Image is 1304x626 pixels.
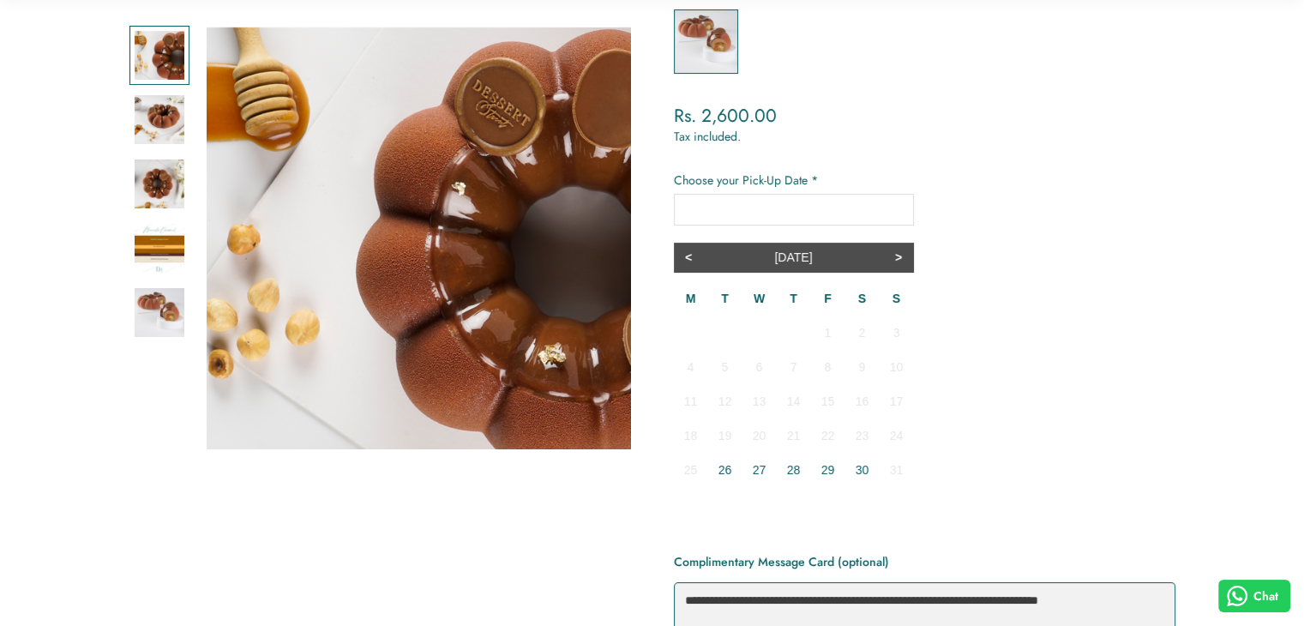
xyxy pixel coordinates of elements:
span: 13 [753,394,766,408]
span: 8 [825,360,832,374]
span: 2 [859,326,866,340]
span: 19 [718,429,732,442]
span: 7 [790,360,797,374]
span: 1 [825,326,832,340]
th: W [742,281,777,316]
span: 15 [821,394,835,408]
span: 6 [756,360,763,374]
span: 20 [753,429,766,442]
label: Complimentary Message Card (optional) [674,551,889,572]
span: 10 [890,360,904,374]
span: 31 [890,463,904,477]
th: T [777,281,811,316]
div: > [883,243,913,273]
th: S [880,281,914,316]
span: 23 [856,429,869,442]
th: S [845,281,880,316]
span: Chat [1253,587,1278,605]
span: 30 [856,463,869,477]
label: Choose your Pick-Up Date * [674,172,1175,190]
span: 17 [890,394,904,408]
span: 22 [821,429,835,442]
span: 9 [859,360,866,374]
th: T [708,281,742,316]
span: 24 [890,429,904,442]
span: 12 [718,394,732,408]
span: 11 [684,394,698,408]
span: 21 [787,429,801,442]
span: 14 [787,394,801,408]
span: 28 [787,463,801,477]
span: 29 [821,463,835,477]
span: 5 [722,360,729,374]
button: Chat [1218,580,1291,612]
label: Opulence (Serves 4-5) [674,9,738,74]
span: 27 [753,463,766,477]
span: 26 [718,463,732,477]
span: 25 [684,463,698,477]
th: M [674,281,708,316]
div: Tax included. [674,128,1175,146]
th: F [811,281,845,316]
span: 3 [893,326,900,340]
span: 4 [688,360,694,374]
span: Rs. 2,600.00 [674,103,777,129]
span: 18 [684,429,698,442]
span: [DATE] [774,250,812,264]
div: < [674,243,704,273]
span: 16 [856,394,869,408]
